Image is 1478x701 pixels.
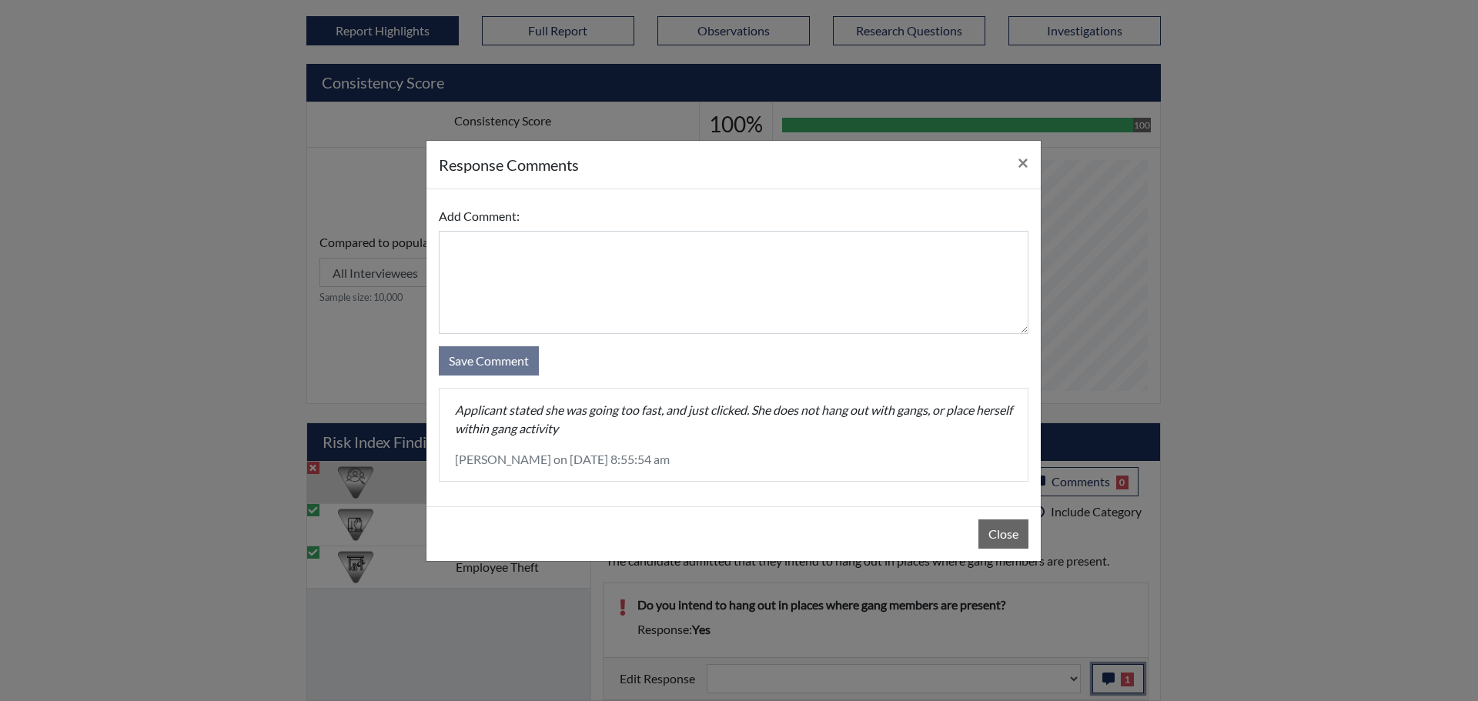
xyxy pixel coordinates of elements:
button: Close [1005,141,1041,184]
button: Save Comment [439,346,539,376]
span: × [1018,151,1028,173]
h5: response Comments [439,153,579,176]
label: Add Comment: [439,202,520,231]
button: Close [978,519,1028,549]
p: Applicant stated she was going too fast, and just clicked. She does not hang out with gangs, or p... [455,401,1012,438]
p: [PERSON_NAME] on [DATE] 8:55:54 am [455,450,1012,469]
